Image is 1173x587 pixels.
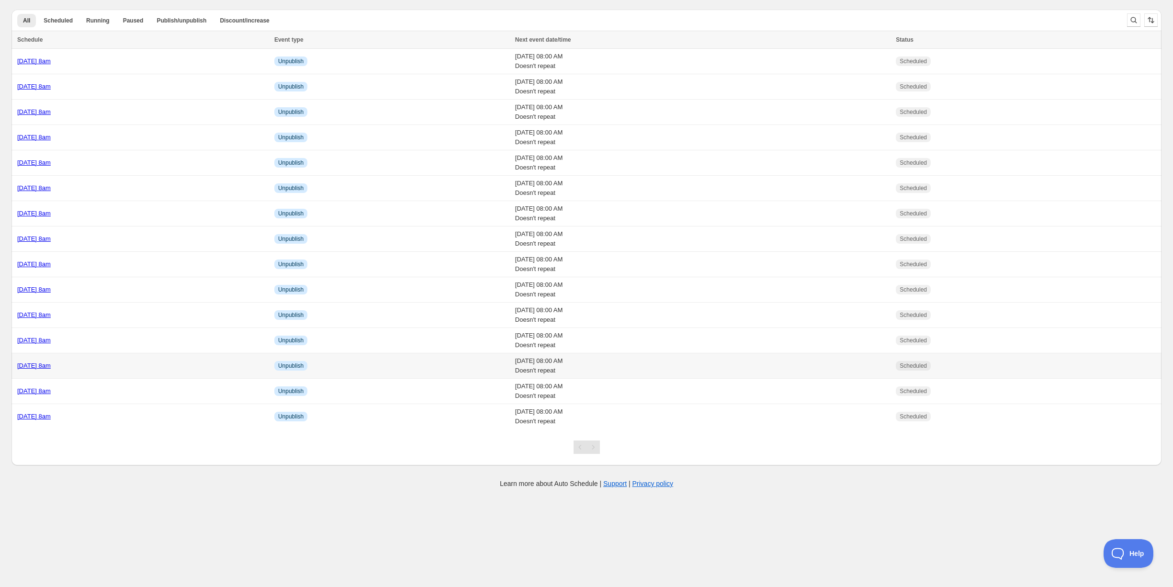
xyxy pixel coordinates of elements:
[17,362,51,369] a: [DATE] 8am
[278,108,304,116] span: Unpublish
[17,36,43,43] span: Schedule
[512,379,893,404] td: [DATE] 08:00 AM Doesn't repeat
[278,210,304,217] span: Unpublish
[512,150,893,176] td: [DATE] 08:00 AM Doesn't repeat
[900,311,927,319] span: Scheduled
[278,362,304,370] span: Unpublish
[17,337,51,344] a: [DATE] 8am
[900,235,927,243] span: Scheduled
[278,337,304,344] span: Unpublish
[274,36,304,43] span: Event type
[900,413,927,420] span: Scheduled
[512,303,893,328] td: [DATE] 08:00 AM Doesn't repeat
[900,260,927,268] span: Scheduled
[23,17,30,24] span: All
[17,108,51,115] a: [DATE] 8am
[574,440,600,454] nav: Pagination
[900,337,927,344] span: Scheduled
[900,134,927,141] span: Scheduled
[278,134,304,141] span: Unpublish
[17,311,51,318] a: [DATE] 8am
[500,479,673,488] p: Learn more about Auto Schedule | |
[17,184,51,192] a: [DATE] 8am
[512,100,893,125] td: [DATE] 08:00 AM Doesn't repeat
[278,83,304,90] span: Unpublish
[512,353,893,379] td: [DATE] 08:00 AM Doesn't repeat
[278,184,304,192] span: Unpublish
[1144,13,1158,27] button: Sort the results
[512,226,893,252] td: [DATE] 08:00 AM Doesn't repeat
[1127,13,1140,27] button: Search and filter results
[278,235,304,243] span: Unpublish
[603,480,627,487] a: Support
[157,17,206,24] span: Publish/unpublish
[123,17,144,24] span: Paused
[17,235,51,242] a: [DATE] 8am
[278,260,304,268] span: Unpublish
[632,480,674,487] a: Privacy policy
[900,210,927,217] span: Scheduled
[86,17,110,24] span: Running
[900,108,927,116] span: Scheduled
[512,252,893,277] td: [DATE] 08:00 AM Doesn't repeat
[900,184,927,192] span: Scheduled
[278,413,304,420] span: Unpublish
[17,260,51,268] a: [DATE] 8am
[17,57,51,65] a: [DATE] 8am
[1104,539,1154,568] iframe: Toggle Customer Support
[512,277,893,303] td: [DATE] 08:00 AM Doesn't repeat
[17,134,51,141] a: [DATE] 8am
[278,387,304,395] span: Unpublish
[900,387,927,395] span: Scheduled
[512,176,893,201] td: [DATE] 08:00 AM Doesn't repeat
[220,17,269,24] span: Discount/increase
[278,57,304,65] span: Unpublish
[512,125,893,150] td: [DATE] 08:00 AM Doesn't repeat
[278,311,304,319] span: Unpublish
[900,286,927,293] span: Scheduled
[896,36,914,43] span: Status
[17,83,51,90] a: [DATE] 8am
[512,201,893,226] td: [DATE] 08:00 AM Doesn't repeat
[512,74,893,100] td: [DATE] 08:00 AM Doesn't repeat
[512,404,893,429] td: [DATE] 08:00 AM Doesn't repeat
[17,387,51,395] a: [DATE] 8am
[44,17,73,24] span: Scheduled
[900,83,927,90] span: Scheduled
[515,36,571,43] span: Next event date/time
[900,362,927,370] span: Scheduled
[17,159,51,166] a: [DATE] 8am
[17,286,51,293] a: [DATE] 8am
[278,159,304,167] span: Unpublish
[278,286,304,293] span: Unpublish
[17,413,51,420] a: [DATE] 8am
[17,210,51,217] a: [DATE] 8am
[900,159,927,167] span: Scheduled
[900,57,927,65] span: Scheduled
[512,49,893,74] td: [DATE] 08:00 AM Doesn't repeat
[512,328,893,353] td: [DATE] 08:00 AM Doesn't repeat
